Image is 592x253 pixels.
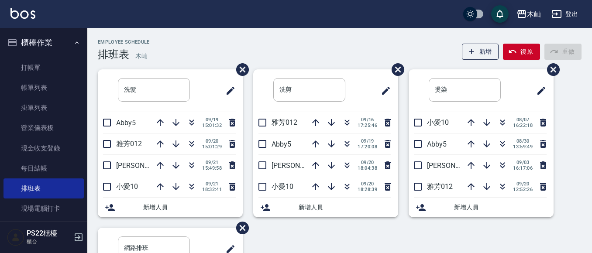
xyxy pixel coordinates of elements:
[253,198,398,217] div: 新增人員
[272,182,293,191] span: 小愛10
[531,80,547,101] span: 修改班表的標題
[202,165,222,171] span: 15:49:58
[454,203,547,212] span: 新增人員
[527,9,541,20] div: 木屾
[27,229,71,238] h5: PS22櫃檯
[409,198,554,217] div: 新增人員
[358,123,377,128] span: 17:25:46
[427,182,453,191] span: 雅芳012
[202,187,222,192] span: 18:32:41
[358,138,377,144] span: 09/19
[143,203,236,212] span: 新增人員
[540,57,561,82] span: 刪除班表
[230,215,250,241] span: 刪除班表
[98,39,150,45] h2: Employee Schedule
[427,161,483,170] span: [PERSON_NAME]7
[202,144,222,150] span: 15:01:29
[3,178,84,198] a: 排班表
[202,181,222,187] span: 09/21
[3,78,84,98] a: 帳單列表
[3,58,84,78] a: 打帳單
[3,31,84,54] button: 櫃檯作業
[503,44,540,60] button: 復原
[202,160,222,165] span: 09/21
[118,78,190,102] input: 排版標題
[513,160,533,165] span: 09/03
[3,118,84,138] a: 營業儀表板
[358,160,377,165] span: 09/20
[272,140,291,148] span: Abby5
[513,123,533,128] span: 16:22:18
[375,80,391,101] span: 修改班表的標題
[358,165,377,171] span: 18:04:38
[116,119,136,127] span: Abby5
[513,138,533,144] span: 08/30
[3,198,84,219] a: 現場電腦打卡
[202,138,222,144] span: 09/20
[548,6,582,22] button: 登出
[513,144,533,150] span: 13:59:49
[98,198,243,217] div: 新增人員
[27,238,71,246] p: 櫃台
[98,48,129,61] h3: 排班表
[491,5,509,23] button: save
[3,158,84,178] a: 每日結帳
[513,187,533,192] span: 12:52:26
[462,44,499,60] button: 新增
[3,138,84,158] a: 現金收支登錄
[513,117,533,123] span: 08/07
[272,118,297,126] span: 雅芳012
[358,181,377,187] span: 09/20
[427,140,447,148] span: Abby5
[3,98,84,118] a: 掛單列表
[7,229,24,246] img: Person
[10,8,35,19] img: Logo
[116,140,142,148] span: 雅芳012
[513,181,533,187] span: 09/20
[385,57,406,82] span: 刪除班表
[129,51,148,61] h6: — 木屾
[220,80,236,101] span: 修改班表的標題
[230,57,250,82] span: 刪除班表
[116,182,138,191] span: 小愛10
[116,161,172,170] span: [PERSON_NAME]7
[358,117,377,123] span: 09/16
[299,203,391,212] span: 新增人員
[273,78,345,102] input: 排版標題
[202,117,222,123] span: 09/19
[427,118,449,126] span: 小愛10
[513,5,544,23] button: 木屾
[202,123,222,128] span: 15:01:32
[358,187,377,192] span: 18:28:39
[429,78,501,102] input: 排版標題
[272,161,328,170] span: [PERSON_NAME]7
[513,165,533,171] span: 16:17:06
[358,144,377,150] span: 17:20:08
